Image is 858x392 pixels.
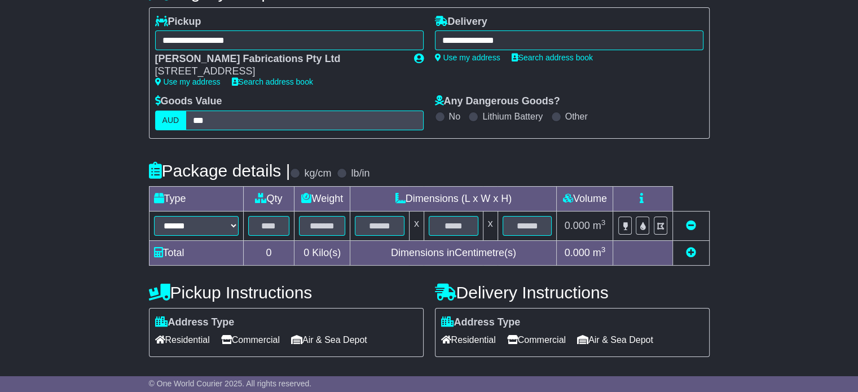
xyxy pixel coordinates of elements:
[601,218,606,227] sup: 3
[149,379,312,388] span: © One World Courier 2025. All rights reserved.
[507,331,566,349] span: Commercial
[449,111,460,122] label: No
[435,95,560,108] label: Any Dangerous Goods?
[294,186,350,211] td: Weight
[565,247,590,258] span: 0.000
[565,220,590,231] span: 0.000
[155,53,403,65] div: [PERSON_NAME] Fabrications Pty Ltd
[149,186,243,211] td: Type
[441,316,521,329] label: Address Type
[243,186,294,211] td: Qty
[482,111,543,122] label: Lithium Battery
[435,16,487,28] label: Delivery
[512,53,593,62] a: Search address book
[155,16,201,28] label: Pickup
[483,211,498,240] td: x
[155,316,235,329] label: Address Type
[149,161,291,180] h4: Package details |
[593,247,606,258] span: m
[350,186,557,211] td: Dimensions (L x W x H)
[686,220,696,231] a: Remove this item
[565,111,588,122] label: Other
[155,331,210,349] span: Residential
[155,77,221,86] a: Use my address
[155,95,222,108] label: Goods Value
[232,77,313,86] a: Search address book
[303,247,309,258] span: 0
[435,283,710,302] h4: Delivery Instructions
[294,240,350,265] td: Kilo(s)
[435,53,500,62] a: Use my address
[557,186,613,211] td: Volume
[409,211,424,240] td: x
[149,283,424,302] h4: Pickup Instructions
[601,245,606,254] sup: 3
[350,240,557,265] td: Dimensions in Centimetre(s)
[155,111,187,130] label: AUD
[291,331,367,349] span: Air & Sea Depot
[686,247,696,258] a: Add new item
[243,240,294,265] td: 0
[155,65,403,78] div: [STREET_ADDRESS]
[593,220,606,231] span: m
[221,331,280,349] span: Commercial
[351,168,369,180] label: lb/in
[577,331,653,349] span: Air & Sea Depot
[304,168,331,180] label: kg/cm
[441,331,496,349] span: Residential
[149,240,243,265] td: Total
